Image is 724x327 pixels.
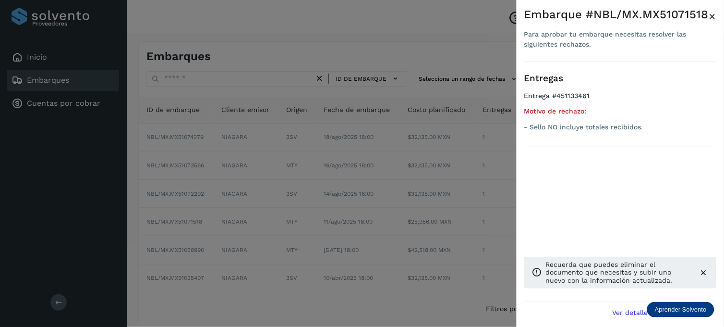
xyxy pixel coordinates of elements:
[524,107,716,115] h5: Motivo de rechazo:
[613,309,695,316] span: Ver detalle de embarque
[647,302,714,317] div: Aprender Solvento
[607,302,716,323] button: Ver detalle de embarque
[709,10,716,23] span: ×
[655,306,707,314] p: Aprender Solvento
[546,261,691,285] p: Recuerda que puedes eliminar el documento que necesitas y subir uno nuevo con la información actu...
[524,8,709,22] div: Embarque #NBL/MX.MX51071518
[524,92,716,108] h4: Entrega #451133461
[524,73,716,84] h3: Entregas
[524,29,709,50] div: Para aprobar tu embarque necesitas resolver las siguientes rechazos.
[709,8,716,25] button: Close
[524,123,716,131] p: - Sello NO incluye totales recibidos.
